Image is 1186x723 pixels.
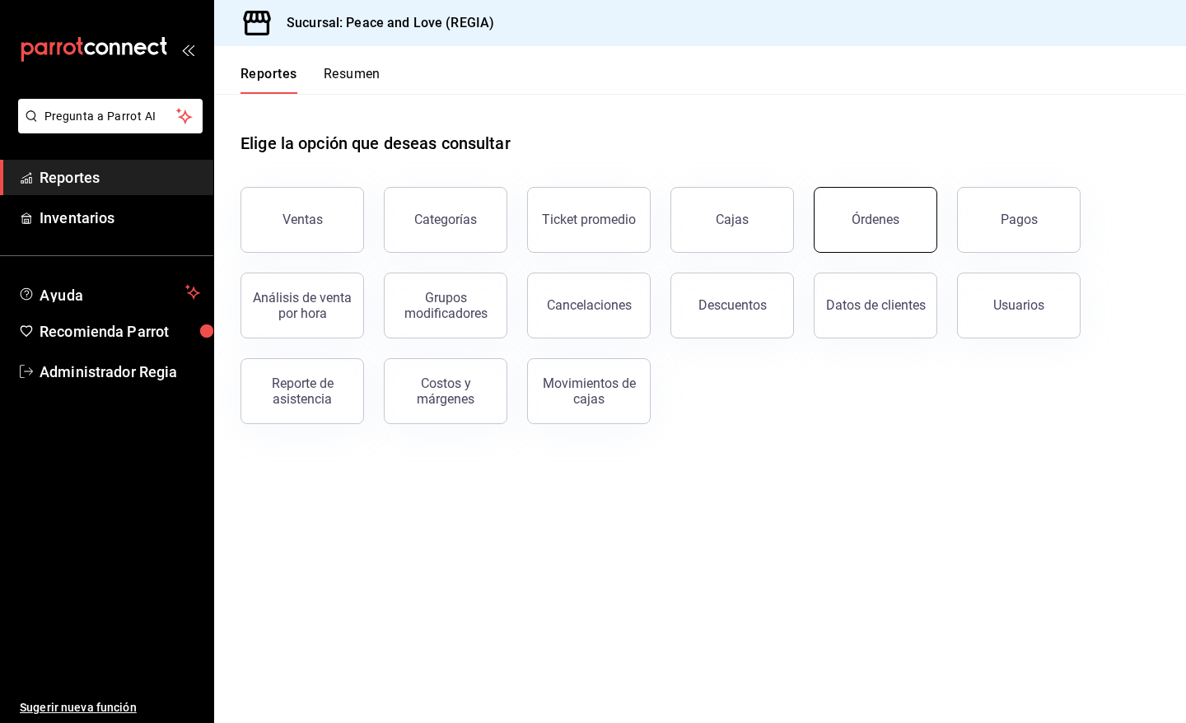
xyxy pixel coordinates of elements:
h1: Elige la opción que deseas consultar [240,131,511,156]
span: Recomienda Parrot [40,320,200,343]
div: Análisis de venta por hora [251,290,353,321]
div: Pagos [1001,212,1038,227]
span: Reportes [40,166,200,189]
button: open_drawer_menu [181,43,194,56]
h3: Sucursal: Peace and Love (REGIA) [273,13,494,33]
div: Grupos modificadores [395,290,497,321]
button: Costos y márgenes [384,358,507,424]
button: Pregunta a Parrot AI [18,99,203,133]
button: Ticket promedio [527,187,651,253]
button: Cancelaciones [527,273,651,338]
span: Ayuda [40,282,179,302]
div: Ticket promedio [542,212,636,227]
a: Cajas [670,187,794,253]
div: Órdenes [852,212,899,227]
button: Ventas [240,187,364,253]
div: Costos y márgenes [395,375,497,407]
button: Usuarios [957,273,1081,338]
button: Reporte de asistencia [240,358,364,424]
button: Datos de clientes [814,273,937,338]
button: Pagos [957,187,1081,253]
div: Datos de clientes [826,297,926,313]
span: Inventarios [40,207,200,229]
button: Categorías [384,187,507,253]
div: navigation tabs [240,66,381,94]
div: Descuentos [698,297,767,313]
div: Movimientos de cajas [538,375,640,407]
button: Movimientos de cajas [527,358,651,424]
span: Sugerir nueva función [20,699,200,716]
div: Usuarios [993,297,1044,313]
a: Pregunta a Parrot AI [12,119,203,137]
div: Cajas [716,210,749,230]
button: Órdenes [814,187,937,253]
button: Descuentos [670,273,794,338]
div: Ventas [282,212,323,227]
button: Análisis de venta por hora [240,273,364,338]
div: Reporte de asistencia [251,375,353,407]
span: Administrador Regia [40,361,200,383]
div: Categorías [414,212,477,227]
div: Cancelaciones [547,297,632,313]
button: Reportes [240,66,297,94]
button: Resumen [324,66,381,94]
button: Grupos modificadores [384,273,507,338]
span: Pregunta a Parrot AI [44,108,177,125]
